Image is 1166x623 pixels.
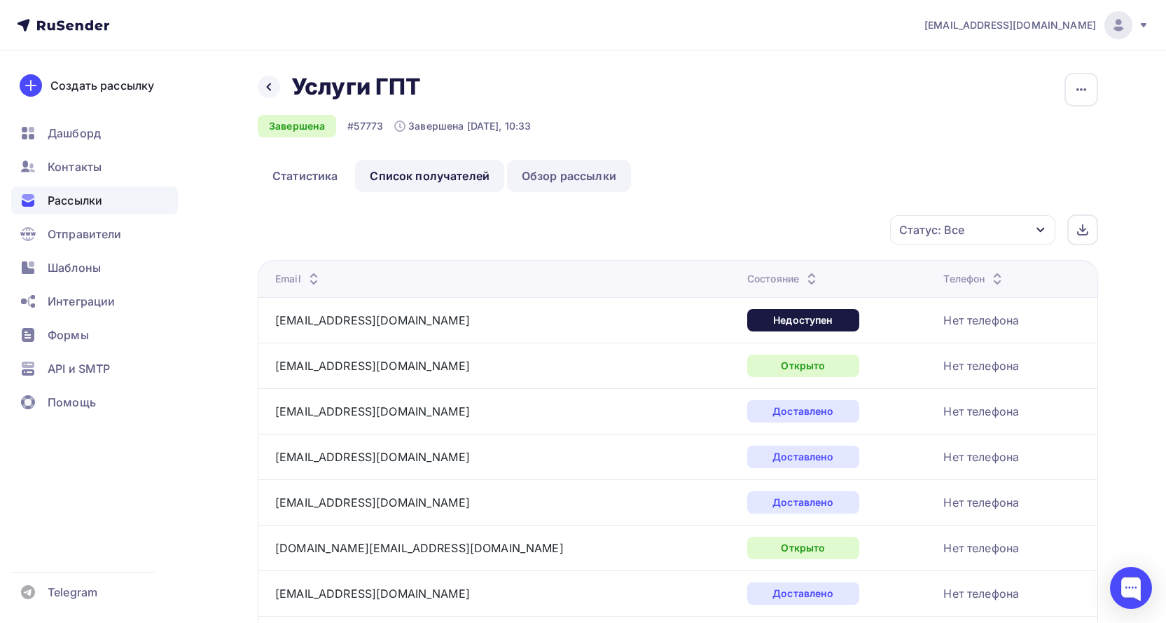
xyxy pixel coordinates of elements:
[48,259,101,276] span: Шаблоны
[11,220,178,248] a: Отправители
[747,272,820,286] div: Состояние
[48,125,101,142] span: Дашборд
[258,115,336,137] div: Завершена
[747,355,859,377] div: Открыто
[747,491,859,514] div: Доставлено
[275,272,322,286] div: Email
[11,186,178,214] a: Рассылки
[943,272,1006,286] div: Телефон
[275,541,564,555] a: [DOMAIN_NAME][EMAIL_ADDRESS][DOMAIN_NAME]
[48,584,97,601] span: Telegram
[275,359,470,373] a: [EMAIL_ADDRESS][DOMAIN_NAME]
[48,327,89,343] span: Формы
[943,312,1019,329] div: Нет телефона
[899,221,964,238] div: Статус: Все
[924,18,1096,32] span: [EMAIL_ADDRESS][DOMAIN_NAME]
[11,321,178,349] a: Формы
[943,585,1019,602] div: Нет телефона
[924,11,1149,39] a: [EMAIL_ADDRESS][DOMAIN_NAME]
[747,582,859,605] div: Доставлено
[11,254,178,282] a: Шаблоны
[48,394,96,411] span: Помощь
[275,587,470,601] a: [EMAIL_ADDRESS][DOMAIN_NAME]
[48,192,102,209] span: Рассылки
[275,404,470,418] a: [EMAIL_ADDRESS][DOMAIN_NAME]
[747,446,859,468] div: Доставлено
[943,403,1019,420] div: Нет телефона
[48,226,122,242] span: Отправители
[507,160,631,192] a: Обзор рассылки
[48,158,102,175] span: Контакты
[11,119,178,147] a: Дашборд
[258,160,352,192] a: Статистика
[747,309,859,331] div: Недоступен
[275,313,470,327] a: [EMAIL_ADDRESS][DOMAIN_NAME]
[347,119,383,133] div: #57773
[48,360,110,377] span: API и SMTP
[275,495,470,509] a: [EMAIL_ADDRESS][DOMAIN_NAME]
[943,449,1019,465] div: Нет телефона
[291,73,421,101] h2: Услуги ГПТ
[889,214,1056,245] button: Статус: Все
[394,119,531,133] div: Завершена [DATE], 10:33
[275,450,470,464] a: [EMAIL_ADDRESS][DOMAIN_NAME]
[11,153,178,181] a: Контакты
[355,160,504,192] a: Список получателей
[943,540,1019,556] div: Нет телефона
[48,293,115,310] span: Интеграции
[747,400,859,423] div: Доставлено
[747,537,859,559] div: Открыто
[943,357,1019,374] div: Нет телефона
[50,77,154,94] div: Создать рассылку
[943,494,1019,511] div: Нет телефона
